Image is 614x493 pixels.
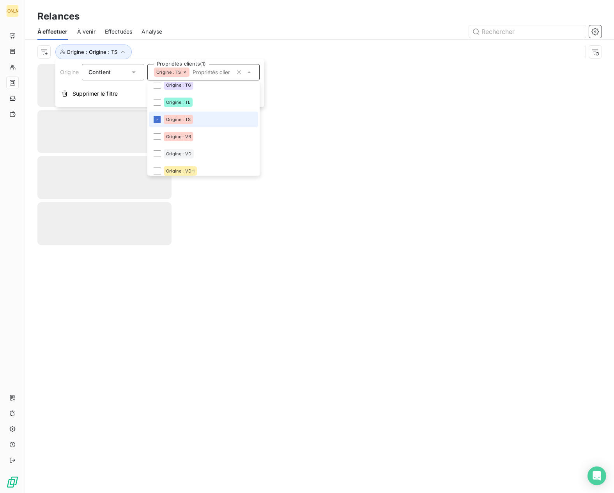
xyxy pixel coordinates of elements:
span: Origine [60,69,79,75]
input: Rechercher [469,25,586,38]
span: Origine : Origine : TS [67,49,117,55]
span: Origine : TL [166,100,190,105]
span: Effectuées [105,28,133,36]
button: Supprimer le filtre [55,85,264,102]
span: Origine : VD [166,151,191,156]
span: Origine : VB [166,134,191,139]
div: Open Intercom Messenger [587,466,606,485]
h3: Relances [37,9,80,23]
span: Analyse [142,28,162,36]
input: Propriétés clients [189,69,233,76]
span: Origine : VDH [166,169,195,173]
span: Contient [88,69,111,75]
img: Logo LeanPay [6,476,19,488]
button: Origine : Origine : TS [55,44,132,59]
span: À effectuer [37,28,68,36]
div: [PERSON_NAME] [6,5,19,17]
span: Origine : TS [166,117,191,122]
span: Origine : TG [166,83,191,87]
span: À venir [77,28,96,36]
span: Supprimer le filtre [73,90,118,98]
span: Origine : TS [156,70,181,75]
